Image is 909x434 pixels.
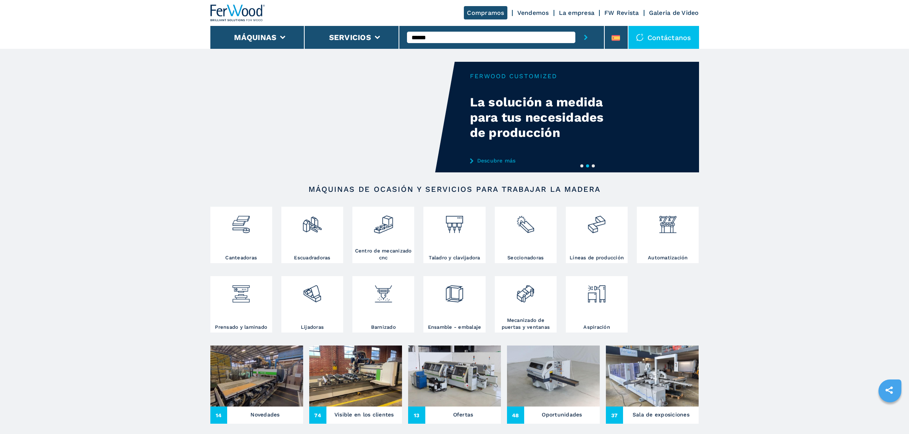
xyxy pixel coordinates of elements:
a: FW Revista [604,9,639,16]
img: aspirazione_1.png [586,278,607,304]
a: Seccionadoras [495,207,557,263]
a: Automatización [637,207,699,263]
a: Taladro y clavijadora [423,207,485,263]
img: verniciatura_1.png [373,278,394,304]
img: pressa-strettoia.png [231,278,251,304]
span: 48 [507,407,524,424]
img: Sala de exposiciones [606,346,699,407]
span: 37 [606,407,623,424]
button: Máquinas [234,33,276,42]
a: Aspiración [566,276,628,333]
h3: Ensamble - embalaje [428,324,481,331]
a: Novedades14Novedades [210,346,303,424]
img: montaggio_imballaggio_2.png [444,278,465,304]
h3: Líneas de producción [570,254,624,261]
span: 14 [210,407,228,424]
a: Galeria de Video [649,9,699,16]
img: sezionatrici_2.png [515,209,536,235]
a: Descubre más [470,158,620,164]
img: centro_di_lavoro_cnc_2.png [373,209,394,235]
div: Contáctanos [628,26,699,49]
a: Centro de mecanizado cnc [352,207,414,263]
a: Líneas de producción [566,207,628,263]
img: lavorazione_porte_finestre_2.png [515,278,536,304]
span: 13 [408,407,425,424]
h3: Prensado y laminado [215,324,267,331]
img: linee_di_produzione_2.png [586,209,607,235]
a: Compramos [464,6,507,19]
img: Ofertas [408,346,501,407]
button: Servicios [329,33,371,42]
button: submit-button [575,26,596,49]
h3: Automatización [648,254,688,261]
span: 74 [309,407,326,424]
h3: Seccionadoras [507,254,544,261]
a: Ofertas13Ofertas [408,346,501,424]
a: Vendemos [517,9,549,16]
h3: Barnizado [371,324,396,331]
h3: Lijadoras [301,324,324,331]
h3: Visible en los clientes [334,409,394,420]
a: Lijadoras [281,276,343,333]
img: bordatrici_1.png [231,209,251,235]
h3: Canteadoras [225,254,257,261]
a: Mecanizado de puertas y ventanas [495,276,557,333]
h3: Ofertas [453,409,473,420]
img: squadratrici_2.png [302,209,322,235]
h3: Escuadradoras [294,254,330,261]
button: 2 [586,164,589,167]
a: sharethis [880,381,899,400]
h3: Taladro y clavijadora [429,254,480,261]
a: La empresa [559,9,595,16]
button: 1 [580,164,583,167]
a: Canteadoras [210,207,272,263]
img: Novedades [210,346,303,407]
a: Visible en los clientes74Visible en los clientes [309,346,402,424]
h3: Aspiración [583,324,610,331]
a: Ensamble - embalaje [423,276,485,333]
a: Oportunidades48Oportunidades [507,346,600,424]
h3: Centro de mecanizado cnc [354,248,412,261]
img: Contáctanos [636,34,644,41]
img: Oportunidades [507,346,600,407]
img: levigatrici_2.png [302,278,322,304]
img: Ferwood [210,5,265,21]
img: Visible en los clientes [309,346,402,407]
a: Barnizado [352,276,414,333]
img: automazione.png [658,209,678,235]
a: Prensado y laminado [210,276,272,333]
h3: Novedades [250,409,279,420]
h2: Máquinas de ocasión y servicios para trabajar la madera [235,185,675,194]
a: Escuadradoras [281,207,343,263]
h3: Mecanizado de puertas y ventanas [497,317,555,331]
video: Your browser does not support the video tag. [210,62,455,172]
img: foratrici_inseritrici_2.png [444,209,465,235]
h3: Sala de exposiciones [633,409,689,420]
button: 3 [592,164,595,167]
a: Sala de exposiciones37Sala de exposiciones [606,346,699,424]
h3: Oportunidades [542,409,582,420]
